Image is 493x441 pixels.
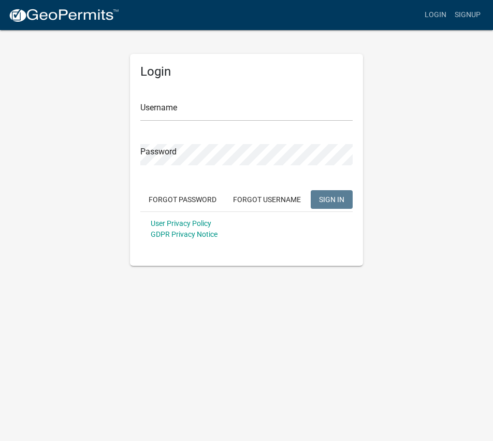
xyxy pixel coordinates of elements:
[140,190,225,209] button: Forgot Password
[140,64,353,79] h5: Login
[319,195,344,203] span: SIGN IN
[151,219,211,227] a: User Privacy Policy
[225,190,309,209] button: Forgot Username
[421,5,451,25] a: Login
[151,230,218,238] a: GDPR Privacy Notice
[451,5,485,25] a: Signup
[311,190,353,209] button: SIGN IN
